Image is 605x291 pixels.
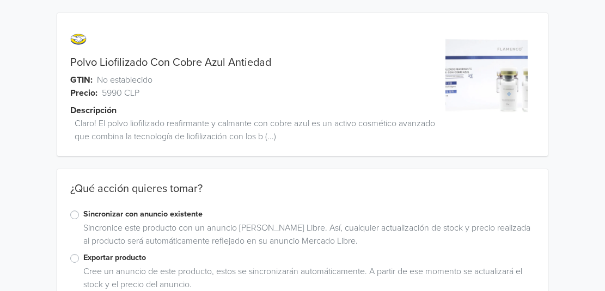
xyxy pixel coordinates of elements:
[70,104,117,117] span: Descripción
[70,73,93,86] span: GTIN:
[102,86,139,100] span: 5990 CLP
[70,86,97,100] span: Precio:
[79,221,535,252] div: Sincronice este producto con un anuncio [PERSON_NAME] Libre. Así, cualquier actualización de stoc...
[83,208,535,220] label: Sincronizar con anuncio existente
[75,117,438,143] span: Claro! El polvo liofilizado reafirmante y calmante con cobre azul es un activo cosmético avanzado...
[57,182,548,208] div: ¿Qué acción quieres tomar?
[70,56,271,69] a: Polvo Liofilizado Con Cobre Azul Antiedad
[97,73,152,86] span: No establecido
[445,35,528,117] img: product_image
[83,252,535,264] label: Exportar producto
